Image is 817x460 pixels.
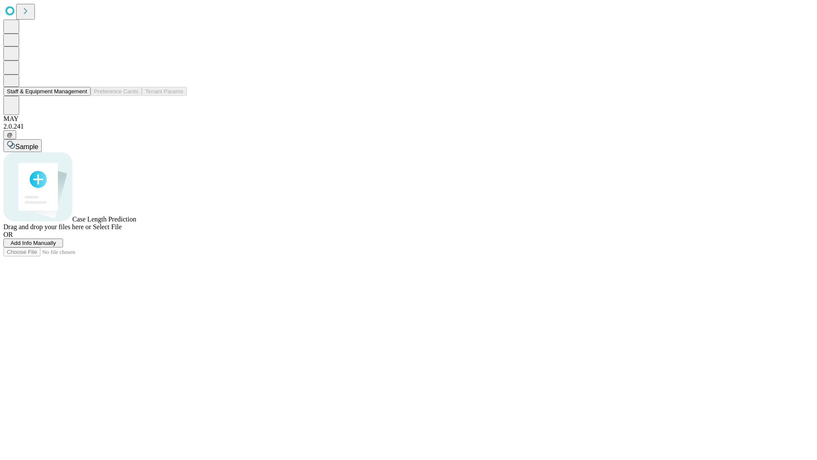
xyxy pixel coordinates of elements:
button: @ [3,130,16,139]
span: Add Info Manually [11,240,56,246]
span: Case Length Prediction [72,216,136,223]
span: @ [7,132,13,138]
span: Sample [15,143,38,150]
button: Preference Cards [91,87,142,96]
button: Staff & Equipment Management [3,87,91,96]
button: Sample [3,139,42,152]
button: Tenant Params [142,87,187,96]
div: MAY [3,115,814,123]
span: Select File [93,223,122,230]
span: OR [3,231,13,238]
span: Drag and drop your files here or [3,223,91,230]
button: Add Info Manually [3,239,63,247]
div: 2.0.241 [3,123,814,130]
